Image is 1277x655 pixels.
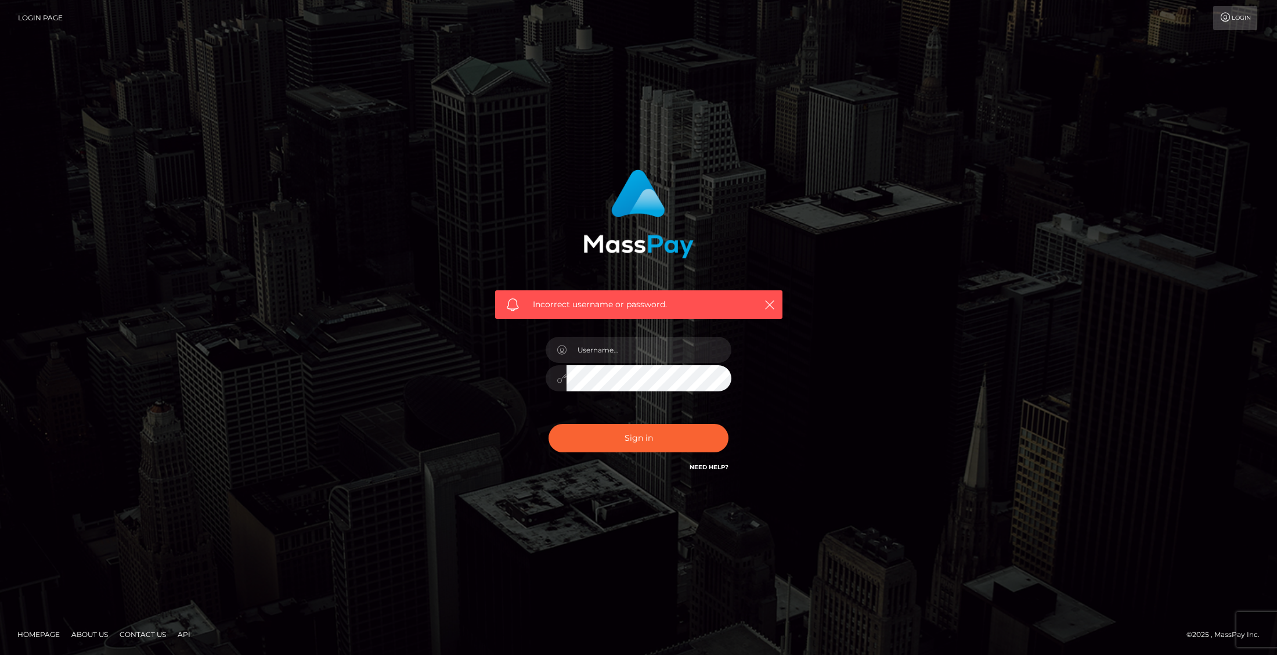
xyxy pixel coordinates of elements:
button: Sign in [549,424,728,452]
span: Incorrect username or password. [533,298,745,311]
a: Homepage [13,625,64,643]
a: API [173,625,195,643]
a: Login [1213,6,1257,30]
img: MassPay Login [583,170,694,258]
a: Login Page [18,6,63,30]
a: Need Help? [690,463,728,471]
a: About Us [67,625,113,643]
input: Username... [567,337,731,363]
div: © 2025 , MassPay Inc. [1186,628,1268,641]
a: Contact Us [115,625,171,643]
